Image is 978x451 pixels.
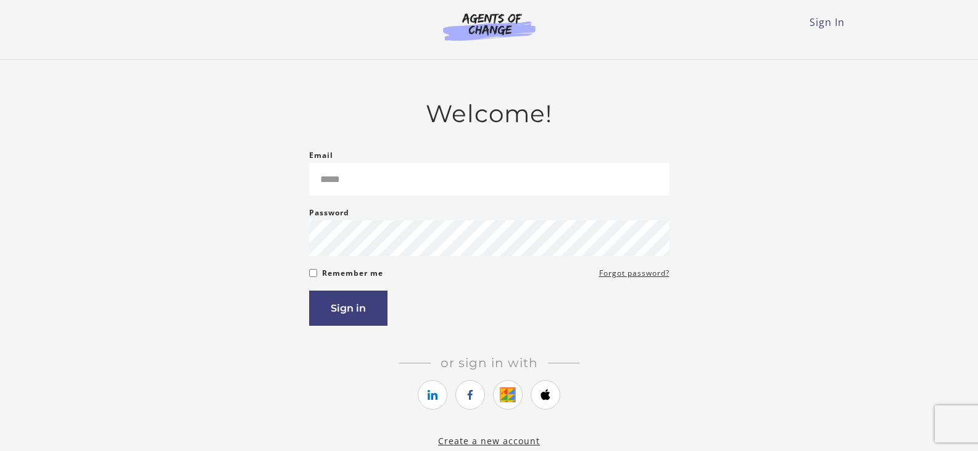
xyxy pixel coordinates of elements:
button: Sign in [309,291,387,326]
a: https://courses.thinkific.com/users/auth/linkedin?ss%5Breferral%5D=&ss%5Buser_return_to%5D=&ss%5B... [418,380,447,410]
a: Forgot password? [599,266,669,281]
h2: Welcome! [309,99,669,128]
label: Email [309,148,333,163]
img: Agents of Change Logo [430,12,549,41]
a: https://courses.thinkific.com/users/auth/google?ss%5Breferral%5D=&ss%5Buser_return_to%5D=&ss%5Bvi... [493,380,523,410]
a: Sign In [810,15,845,29]
a: Create a new account [438,435,540,447]
span: Or sign in with [431,355,548,370]
label: Remember me [322,266,383,281]
a: https://courses.thinkific.com/users/auth/apple?ss%5Breferral%5D=&ss%5Buser_return_to%5D=&ss%5Bvis... [531,380,560,410]
label: Password [309,205,349,220]
a: https://courses.thinkific.com/users/auth/facebook?ss%5Breferral%5D=&ss%5Buser_return_to%5D=&ss%5B... [455,380,485,410]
